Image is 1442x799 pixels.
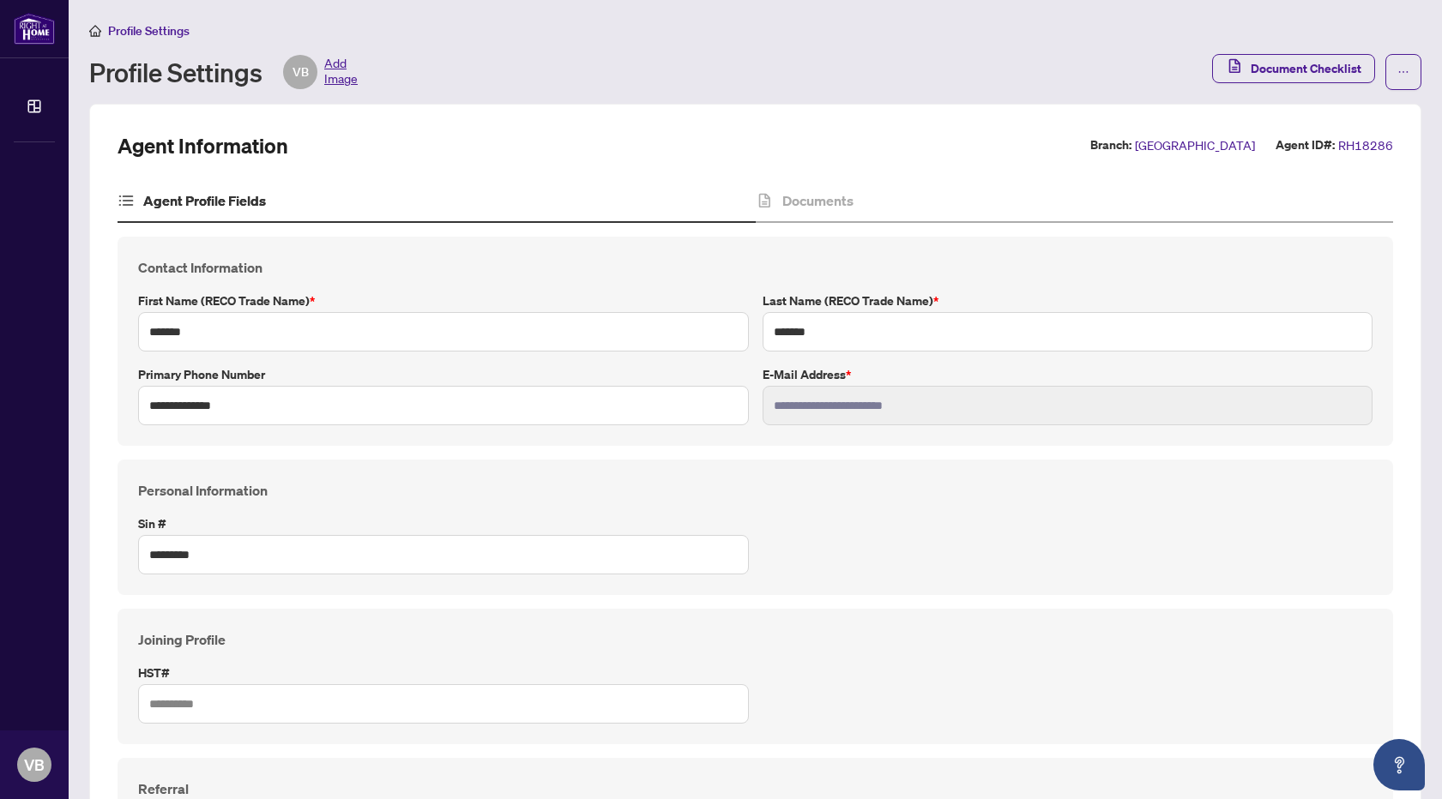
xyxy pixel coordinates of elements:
span: VB [293,63,309,81]
h2: Agent Information [118,132,288,159]
label: First Name (RECO Trade Name) [138,291,749,310]
h4: Contact Information [138,257,1373,278]
span: home [89,25,101,37]
label: Branch: [1090,135,1131,155]
label: Primary Phone Number [138,365,749,384]
button: Open asap [1373,739,1425,790]
label: Agent ID#: [1276,135,1335,155]
span: Document Checklist [1251,55,1361,82]
span: [GEOGRAPHIC_DATA] [1135,135,1255,155]
label: E-mail Address [763,365,1373,384]
span: ellipsis [1397,66,1409,78]
h4: Personal Information [138,480,1373,501]
span: VB [24,753,45,777]
span: RH18286 [1338,135,1393,155]
h4: Documents [782,190,854,211]
h4: Referral [138,778,1373,799]
label: HST# [138,664,749,682]
span: Add Image [324,55,358,89]
h4: Joining Profile [138,629,1373,650]
label: Sin # [138,514,749,533]
label: Last Name (RECO Trade Name) [763,291,1373,310]
div: Profile Settings [89,55,358,89]
img: logo [14,13,55,45]
h4: Agent Profile Fields [143,190,266,211]
button: Document Checklist [1212,54,1375,83]
span: Profile Settings [108,23,190,39]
